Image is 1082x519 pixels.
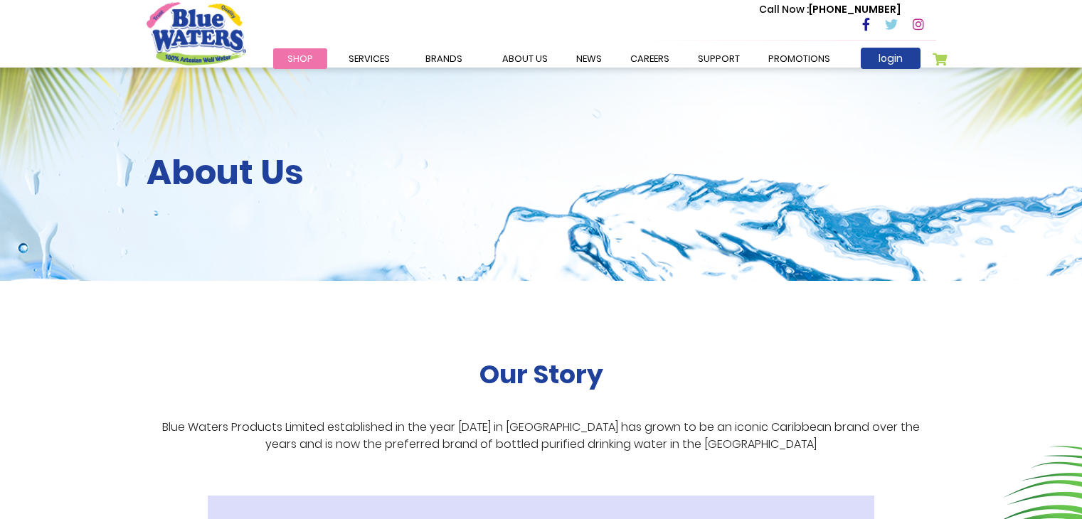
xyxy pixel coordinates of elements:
a: store logo [147,2,246,65]
a: login [861,48,921,69]
p: Blue Waters Products Limited established in the year [DATE] in [GEOGRAPHIC_DATA] has grown to be ... [147,419,936,453]
a: News [562,48,616,69]
a: about us [488,48,562,69]
span: Brands [425,52,462,65]
a: support [684,48,754,69]
span: Call Now : [759,2,809,16]
h2: About Us [147,152,936,193]
a: Promotions [754,48,844,69]
p: [PHONE_NUMBER] [759,2,901,17]
a: careers [616,48,684,69]
span: Shop [287,52,313,65]
span: Services [349,52,390,65]
h2: Our Story [479,359,603,390]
